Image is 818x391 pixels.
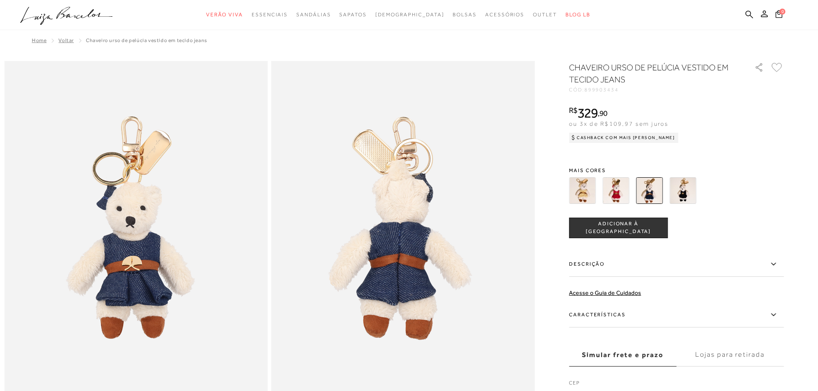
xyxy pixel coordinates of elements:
[569,379,784,391] label: CEP
[598,109,608,117] i: ,
[375,12,444,18] span: [DEMOGRAPHIC_DATA]
[669,177,696,204] img: CHAVEIRO URSO DE PELÚCIA VESTIDO EM TECIDO PRETO
[569,120,668,127] span: ou 3x de R$109,97 sem juros
[599,109,608,118] span: 90
[453,12,477,18] span: Bolsas
[569,218,668,238] button: ADICIONAR À [GEOGRAPHIC_DATA]
[32,37,46,43] a: Home
[252,7,288,23] a: categoryNavScreenReaderText
[533,7,557,23] a: categoryNavScreenReaderText
[779,9,785,15] span: 0
[453,7,477,23] a: categoryNavScreenReaderText
[566,7,590,23] a: BLOG LB
[569,133,678,143] div: Cashback com Mais [PERSON_NAME]
[676,343,784,367] label: Lojas para retirada
[566,12,590,18] span: BLOG LB
[569,177,596,204] img: CHAVEIRO URSO DE PELÚCIA VESTIDO EM TECIDO AMARELO
[206,7,243,23] a: categoryNavScreenReaderText
[296,12,331,18] span: Sandálias
[584,87,619,93] span: 899903434
[773,9,785,21] button: 0
[339,7,366,23] a: categoryNavScreenReaderText
[569,252,784,277] label: Descrição
[86,37,207,43] span: CHAVEIRO URSO DE PELÚCIA VESTIDO EM TECIDO JEANS
[206,12,243,18] span: Verão Viva
[569,343,676,367] label: Simular frete e prazo
[252,12,288,18] span: Essenciais
[578,105,598,121] span: 329
[569,168,784,173] span: Mais cores
[569,289,641,296] a: Acesse o Guia de Cuidados
[569,303,784,327] label: Características
[375,7,444,23] a: noSubCategoriesText
[602,177,629,204] img: CHAVEIRO URSO DE PELÚCIA VESTIDO EM TECIDO BLUSH
[636,177,663,204] img: CHAVEIRO URSO DE PELÚCIA VESTIDO EM TECIDO JEANS
[569,220,667,235] span: ADICIONAR À [GEOGRAPHIC_DATA]
[569,106,578,114] i: R$
[58,37,74,43] a: Voltar
[485,12,524,18] span: Acessórios
[569,61,730,85] h1: CHAVEIRO URSO DE PELÚCIA VESTIDO EM TECIDO JEANS
[296,7,331,23] a: categoryNavScreenReaderText
[533,12,557,18] span: Outlet
[569,87,741,92] div: CÓD:
[339,12,366,18] span: Sapatos
[485,7,524,23] a: categoryNavScreenReaderText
